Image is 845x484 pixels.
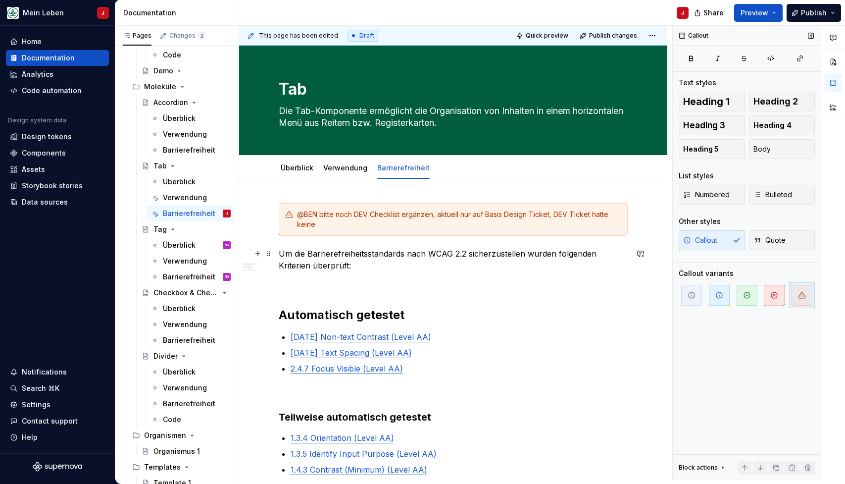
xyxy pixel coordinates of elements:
[749,92,815,111] button: Heading 2
[163,209,215,218] div: Barrierefreiheit
[22,432,38,442] div: Help
[22,197,68,207] div: Data sources
[153,161,167,171] div: Tab
[683,144,719,154] span: Heading 5
[6,364,109,380] button: Notifications
[297,210,621,229] div: @BEN bitte noch DEV Checklist ergänzen, aktuell nur auf Basis Design Ticket, DEV Ticket hatte keine
[679,78,716,88] div: Text styles
[679,92,745,111] button: Heading 1
[123,8,235,18] div: Documentation
[689,4,730,22] button: Share
[22,181,83,191] div: Storybook stories
[291,348,412,358] a: [DATE] Text Spacing (Level AA)
[147,174,235,190] a: Überblick
[163,50,181,60] div: Code
[679,216,721,226] div: Other styles
[22,383,59,393] div: Search ⌘K
[163,240,196,250] div: Überblick
[147,332,235,348] a: Barrierefreiheit
[589,32,637,40] span: Publish changes
[22,367,67,377] div: Notifications
[277,157,317,178] div: Überblick
[163,256,207,266] div: Verwendung
[101,9,104,17] div: J
[526,32,568,40] span: Quick preview
[753,190,792,200] span: Bulleted
[291,433,394,443] a: 1.3.4 Orientation (Level AA)
[163,304,196,314] div: Überblick
[22,164,45,174] div: Assets
[6,194,109,210] a: Data sources
[679,171,714,181] div: List styles
[749,185,815,205] button: Bulleted
[147,253,235,269] a: Verwendung
[22,69,53,79] div: Analytics
[6,380,109,396] button: Search ⌘K
[277,77,626,101] textarea: Tab
[749,115,815,135] button: Heading 4
[6,129,109,145] a: Design tokens
[6,83,109,99] a: Code automation
[281,163,313,172] a: Überblick
[144,430,186,440] div: Organismen
[6,397,109,413] a: Settings
[734,4,783,22] button: Preview
[703,8,724,18] span: Share
[679,269,734,278] div: Callout variants
[6,178,109,194] a: Storybook stories
[163,145,215,155] div: Barrierefreiheit
[147,206,235,221] a: BarrierefreiheitJ
[138,348,235,364] a: Divider
[163,272,215,282] div: Barrierefreiheit
[123,32,151,40] div: Pages
[153,66,173,76] div: Demo
[373,157,434,178] div: Barrierefreiheit
[147,47,235,63] a: Code
[787,4,841,22] button: Publish
[679,464,718,472] div: Block actions
[226,209,228,218] div: J
[138,443,235,459] a: Organismus 1
[753,144,771,154] span: Body
[753,97,798,107] span: Heading 2
[147,269,235,285] a: BarrierefreiheitNG
[138,95,235,110] a: Accordion
[291,332,431,342] a: [DATE] Non-text Contrast (Level AA)
[679,139,745,159] button: Heading 5
[291,364,403,374] a: 2.4.7 Focus Visible (Level AA)
[6,50,109,66] a: Documentation
[153,446,200,456] div: Organismus 1
[153,351,178,361] div: Divider
[577,29,642,43] button: Publish changes
[163,193,207,203] div: Verwendung
[22,132,72,142] div: Design tokens
[801,8,827,18] span: Publish
[144,462,181,472] div: Templates
[513,29,573,43] button: Quick preview
[681,9,684,17] div: J
[163,335,215,345] div: Barrierefreiheit
[33,462,82,472] svg: Supernova Logo
[23,8,64,18] div: Mein Leben
[741,8,768,18] span: Preview
[6,34,109,50] a: Home
[144,82,176,92] div: Moleküle
[679,115,745,135] button: Heading 3
[198,32,205,40] span: 2
[147,110,235,126] a: Überblick
[225,240,229,250] div: NG
[138,158,235,174] a: Tab
[6,413,109,429] button: Contact support
[22,416,78,426] div: Contact support
[163,367,196,377] div: Überblick
[291,465,427,475] a: 1.4.3 Contrast (Minimum) (Level AA)
[147,412,235,428] a: Code
[2,2,113,23] button: Mein LebenJ
[6,161,109,177] a: Assets
[679,185,745,205] button: Numbered
[163,415,181,425] div: Code
[291,449,437,459] a: 1.3.5 Identify Input Purpose (Level AA)
[6,430,109,445] button: Help
[147,190,235,206] a: Verwendung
